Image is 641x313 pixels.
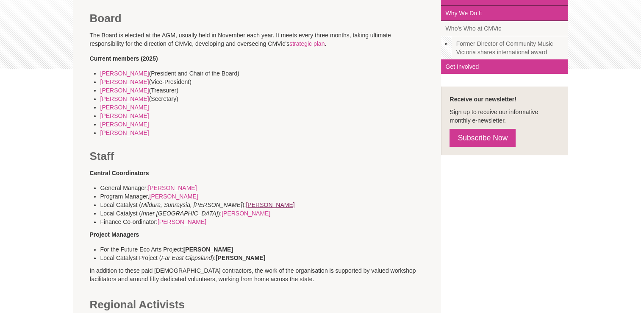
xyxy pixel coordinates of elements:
[441,6,568,21] a: Why We Do It
[90,298,425,311] h2: Regional Activists
[100,201,435,209] li: Local Catalyst ( ):
[100,87,149,94] a: [PERSON_NAME]
[100,78,435,86] li: (Vice-President)
[100,184,435,192] li: General Manager:
[450,96,516,103] strong: Receive our newsletter!
[100,245,435,254] li: For the Future Eco Arts Project:
[450,108,559,125] p: Sign up to receive our informative monthly e-newsletter.
[100,218,435,226] li: Finance Co-ordinator:
[90,231,139,238] strong: Project Managers
[100,78,149,85] a: [PERSON_NAME]
[100,192,435,201] li: Program Manager,
[90,245,425,292] p: In addition to these paid [DEMOGRAPHIC_DATA] contractors, the work of the organisation is support...
[90,170,149,176] b: Central Coordinators
[289,40,325,47] a: strategic plan
[158,218,206,225] a: [PERSON_NAME]
[161,254,212,261] em: Far East Gippsland
[183,246,233,253] strong: [PERSON_NAME]
[148,184,197,191] a: [PERSON_NAME]
[90,69,425,162] h2: Staff
[100,70,149,77] a: [PERSON_NAME]
[100,86,435,95] li: (Treasurer)
[90,31,425,48] p: The Board is elected at the AGM, usually held in November each year. It meets every three months,...
[452,36,568,59] a: Former Director of Community Music Victoria shares international award
[100,69,435,78] li: (President and Chair of the Board)
[141,201,242,208] em: Mildura, Sunraysia, [PERSON_NAME]
[141,210,218,217] em: Inner [GEOGRAPHIC_DATA]
[90,12,425,25] h2: Board
[100,209,435,218] li: Local Catalyst ( ):
[100,104,149,111] a: [PERSON_NAME]
[100,95,435,103] li: (Secretary)
[441,21,568,36] a: Who's Who at CMVic
[149,193,198,200] a: [PERSON_NAME]
[100,95,149,102] a: [PERSON_NAME]
[100,121,149,128] a: [PERSON_NAME]
[100,112,149,119] a: [PERSON_NAME]
[216,254,265,261] strong: [PERSON_NAME]
[100,254,435,262] li: Local Catalyst Project ( ):
[246,201,294,208] a: [PERSON_NAME]
[90,55,158,62] strong: Current members (2025)
[100,129,149,136] a: [PERSON_NAME]
[441,59,568,74] a: Get Involved
[450,129,516,147] a: Subscribe Now
[222,210,270,217] a: [PERSON_NAME]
